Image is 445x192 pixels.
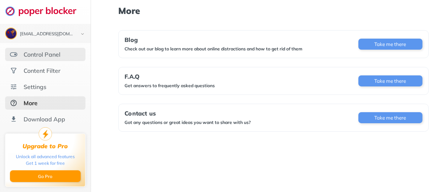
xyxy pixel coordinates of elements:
img: logo-webpage.svg [5,6,84,16]
div: Unlock all advanced features [16,153,75,160]
div: Got any questions or great ideas you want to share with us? [125,120,251,125]
div: Download App [24,115,65,123]
div: Blog [125,36,302,43]
div: Content Filter [24,67,60,74]
button: Take me there [358,112,423,123]
div: Upgrade to Pro [23,143,68,150]
div: Check out our blog to learn more about online distractions and how to get rid of them [125,46,302,52]
div: lahodge68@gmail.com [20,32,74,37]
button: Take me there [358,75,423,86]
div: Get 1 week for free [26,160,65,167]
button: Take me there [358,39,423,50]
img: ACg8ocJN2pP52bkc_1CUCmUi2PTGdhNNaqrUDEIkMr2cWZyzhSBiy1af=s96-c [6,28,16,39]
button: Go Pro [10,170,81,182]
h1: More [118,6,428,15]
img: upgrade-to-pro.svg [39,127,52,141]
img: features.svg [10,51,17,58]
img: about-selected.svg [10,99,17,107]
div: Contact us [125,110,251,117]
div: More [24,99,38,107]
div: Control Panel [24,51,60,58]
img: chevron-bottom-black.svg [78,30,87,38]
img: settings.svg [10,83,17,90]
div: F.A.Q [125,73,215,80]
img: download-app.svg [10,115,17,123]
img: social.svg [10,67,17,74]
div: Get answers to frequently asked questions [125,83,215,89]
div: Settings [24,83,46,90]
